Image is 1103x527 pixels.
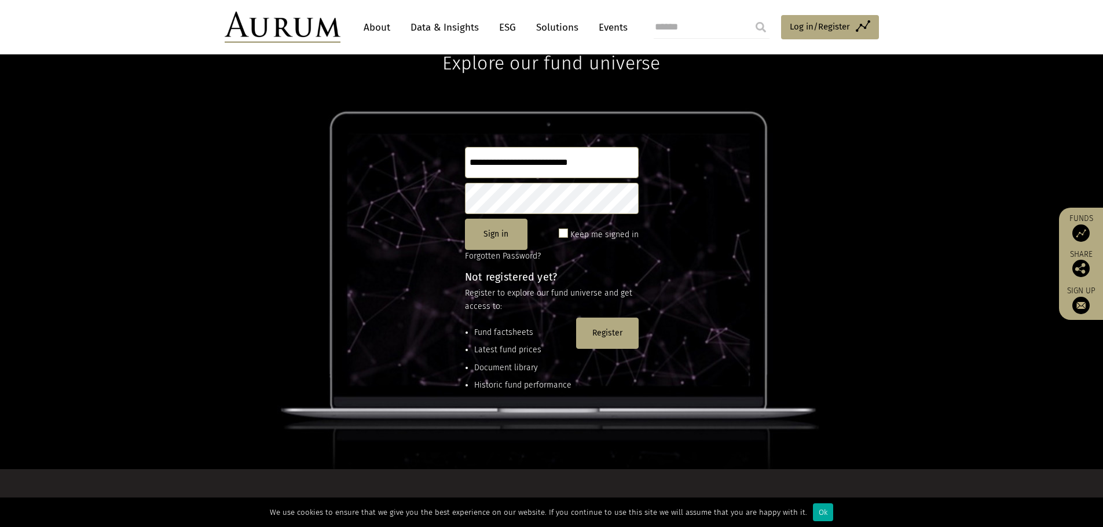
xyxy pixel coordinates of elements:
a: Data & Insights [405,17,485,38]
label: Keep me signed in [570,228,639,242]
a: ESG [493,17,522,38]
li: Document library [474,362,571,374]
a: Sign up [1065,286,1097,314]
a: Log in/Register [781,15,879,39]
a: Forgotten Password? [465,251,541,261]
li: Historic fund performance [474,379,571,392]
div: Ok [813,503,833,521]
input: Submit [749,16,772,39]
p: Register to explore our fund universe and get access to: [465,287,639,313]
img: Share this post [1072,260,1090,277]
span: Log in/Register [790,20,850,34]
img: Access Funds [1072,224,1090,242]
div: Share [1065,250,1097,277]
li: Fund factsheets [474,326,571,339]
h4: Not registered yet? [465,272,639,282]
a: Solutions [530,17,584,38]
button: Register [576,318,639,349]
button: Sign in [465,219,527,250]
a: About [358,17,396,38]
a: Events [593,17,628,38]
a: Funds [1065,213,1097,242]
img: Aurum [225,12,340,43]
img: Sign up to our newsletter [1072,297,1090,314]
li: Latest fund prices [474,344,571,356]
